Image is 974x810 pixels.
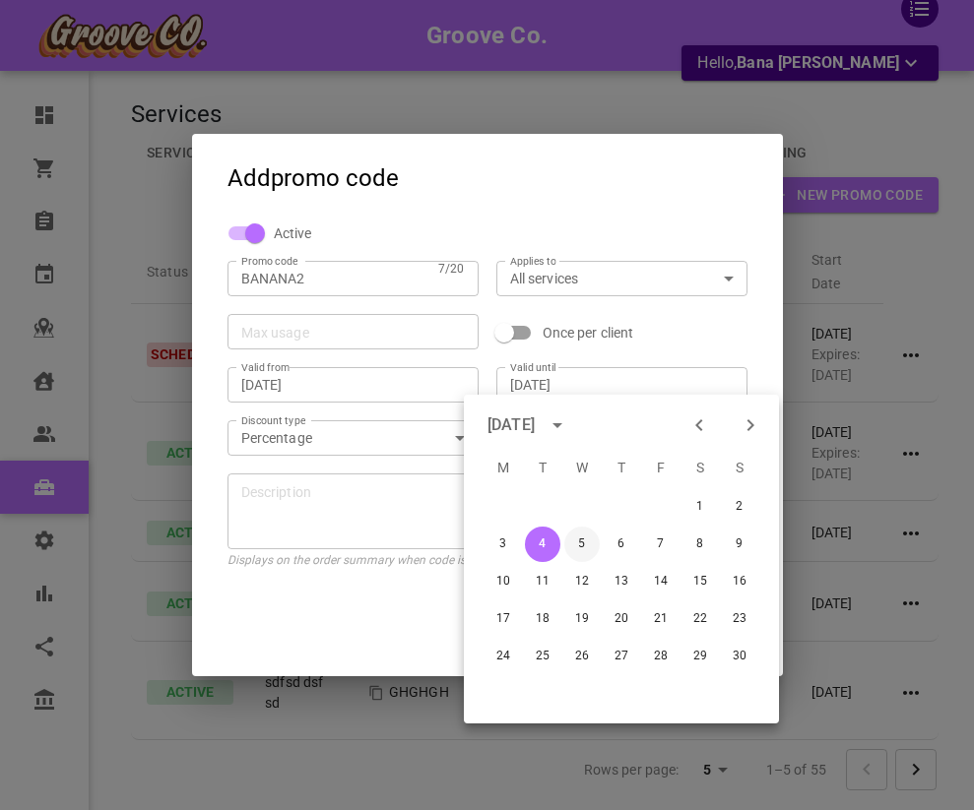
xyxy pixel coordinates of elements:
[525,601,560,637] button: 18
[486,601,521,637] button: 17
[604,564,639,599] button: 13
[643,601,679,637] button: 21
[438,259,464,279] p: 7 /20
[564,601,600,637] button: 19
[274,223,312,243] span: Active
[510,269,734,288] div: All services
[604,448,639,487] span: Thursday
[722,564,757,599] button: 16
[241,375,465,395] input: mmm d, yyyy
[525,527,560,562] button: 4
[564,564,600,599] button: 12
[643,448,679,487] span: Friday
[682,564,718,599] button: 15
[241,413,305,428] label: Discount type
[241,360,290,375] label: Valid from
[682,408,716,442] button: Previous month
[722,527,757,562] button: 9
[241,428,465,448] div: Percentage
[722,489,757,525] button: 2
[722,601,757,637] button: 23
[682,601,718,637] button: 22
[487,413,535,437] div: [DATE]
[510,254,556,269] label: Applies to
[643,639,679,674] button: 28
[722,448,757,487] span: Sunday
[643,564,679,599] button: 14
[643,527,679,562] button: 7
[564,527,600,562] button: 5
[682,448,718,487] span: Saturday
[486,564,521,599] button: 10
[525,564,560,599] button: 11
[604,639,639,674] button: 27
[486,448,521,487] span: Monday
[734,408,767,442] button: Next month
[541,408,574,442] button: calendar view is open, switch to year view
[564,639,600,674] button: 26
[486,639,521,674] button: 24
[510,375,734,395] input: mmm d, yyyy
[722,639,757,674] button: 30
[682,527,718,562] button: 8
[525,639,560,674] button: 25
[192,134,783,205] h2: Add promo code
[543,323,634,343] span: Once per client
[682,639,718,674] button: 29
[604,601,639,637] button: 20
[525,448,560,487] span: Tuesday
[682,489,718,525] button: 1
[604,527,639,562] button: 6
[227,553,508,567] span: Displays on the order summary when code is applied
[564,448,600,487] span: Wednesday
[510,360,556,375] label: Valid until
[486,527,521,562] button: 3
[241,254,297,269] label: Promo code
